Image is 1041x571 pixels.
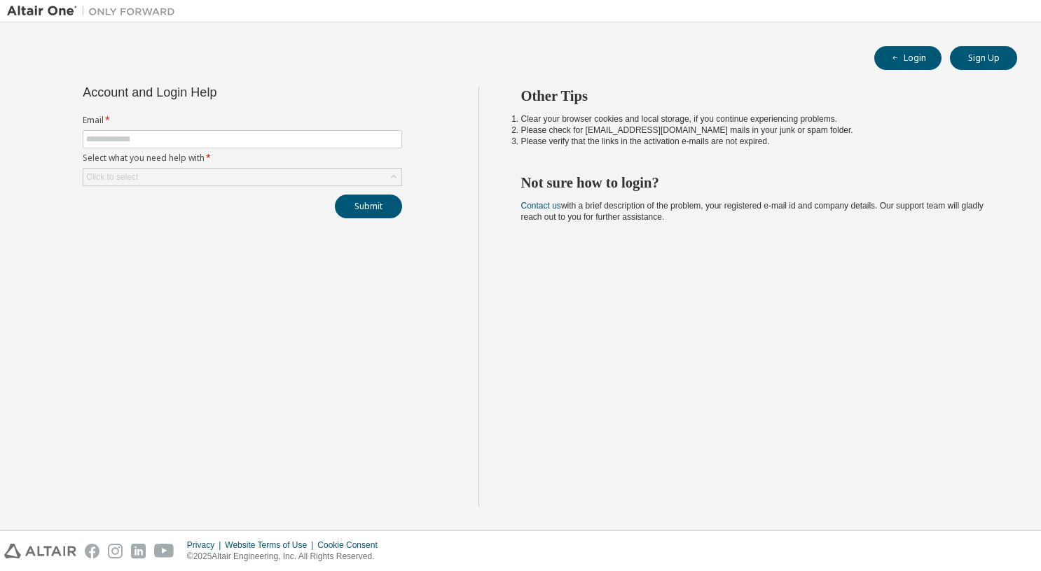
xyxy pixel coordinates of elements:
[950,46,1017,70] button: Sign Up
[521,201,561,211] a: Contact us
[317,540,385,551] div: Cookie Consent
[874,46,942,70] button: Login
[187,551,386,563] p: © 2025 Altair Engineering, Inc. All Rights Reserved.
[521,125,993,136] li: Please check for [EMAIL_ADDRESS][DOMAIN_NAME] mails in your junk or spam folder.
[83,115,402,126] label: Email
[131,544,146,558] img: linkedin.svg
[521,174,993,192] h2: Not sure how to login?
[521,136,993,147] li: Please verify that the links in the activation e-mails are not expired.
[83,169,401,185] div: Click to select
[85,544,99,558] img: facebook.svg
[521,201,984,222] span: with a brief description of the problem, your registered e-mail id and company details. Our suppo...
[83,87,338,98] div: Account and Login Help
[521,113,993,125] li: Clear your browser cookies and local storage, if you continue experiencing problems.
[225,540,317,551] div: Website Terms of Use
[335,195,402,218] button: Submit
[108,544,123,558] img: instagram.svg
[154,544,174,558] img: youtube.svg
[187,540,225,551] div: Privacy
[83,153,402,164] label: Select what you need help with
[4,544,76,558] img: altair_logo.svg
[86,171,138,183] div: Click to select
[7,4,182,18] img: Altair One
[521,87,993,105] h2: Other Tips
